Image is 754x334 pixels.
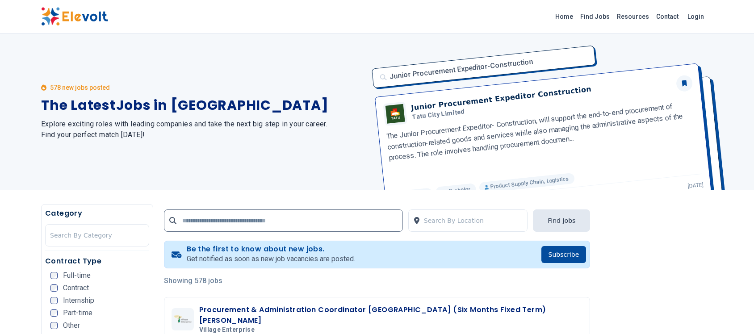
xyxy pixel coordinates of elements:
[45,208,149,219] h5: Category
[174,315,192,323] img: Village Enterprise
[187,245,355,254] h4: Be the first to know about new jobs.
[682,8,709,25] a: Login
[613,9,653,24] a: Resources
[41,119,366,140] h2: Explore exciting roles with leading companies and take the next big step in your career. Find you...
[577,9,613,24] a: Find Jobs
[50,284,58,292] input: Contract
[709,291,754,334] iframe: Chat Widget
[541,246,586,263] button: Subscribe
[63,284,89,292] span: Contract
[50,272,58,279] input: Full-time
[50,322,58,329] input: Other
[41,97,366,113] h1: The Latest Jobs in [GEOGRAPHIC_DATA]
[63,272,91,279] span: Full-time
[41,7,108,26] img: Elevolt
[199,326,255,334] span: Village Enterprise
[552,9,577,24] a: Home
[187,254,355,264] p: Get notified as soon as new job vacancies are posted.
[50,309,58,317] input: Part-time
[653,9,682,24] a: Contact
[164,276,591,286] p: Showing 578 jobs
[533,209,590,232] button: Find Jobs
[45,256,149,267] h5: Contract Type
[63,309,92,317] span: Part-time
[63,322,80,329] span: Other
[50,297,58,304] input: Internship
[63,297,94,304] span: Internship
[199,305,583,326] h3: Procurement & Administration Coordinator [GEOGRAPHIC_DATA] (Six Months Fixed Term) [PERSON_NAME]
[50,83,110,92] p: 578 new jobs posted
